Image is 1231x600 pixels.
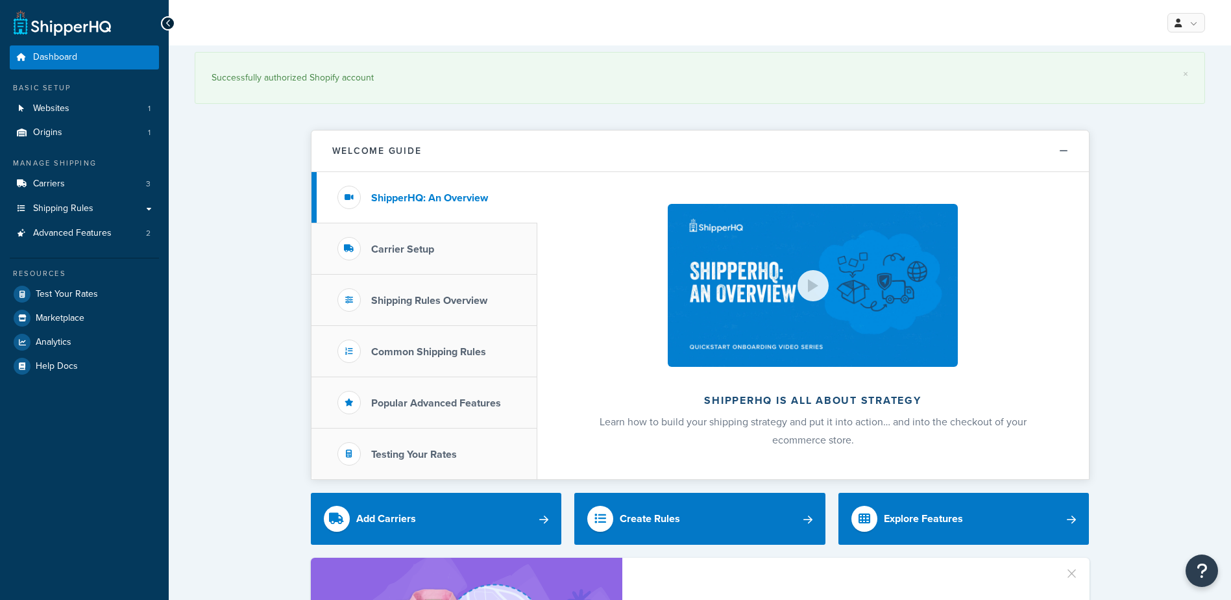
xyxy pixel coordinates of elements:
[10,282,159,306] a: Test Your Rates
[33,228,112,239] span: Advanced Features
[1186,555,1218,587] button: Open Resource Center
[668,204,957,367] img: ShipperHQ is all about strategy
[600,414,1027,447] span: Learn how to build your shipping strategy and put it into action… and into the checkout of your e...
[33,103,69,114] span: Websites
[10,121,159,145] a: Origins1
[33,179,65,190] span: Carriers
[10,172,159,196] a: Carriers3
[10,268,159,279] div: Resources
[10,355,159,378] a: Help Docs
[620,510,680,528] div: Create Rules
[371,295,487,306] h3: Shipping Rules Overview
[311,131,1089,172] button: Welcome Guide
[838,493,1090,545] a: Explore Features
[10,45,159,69] a: Dashboard
[371,346,486,358] h3: Common Shipping Rules
[10,97,159,121] a: Websites1
[371,244,434,255] h3: Carrier Setup
[148,127,151,138] span: 1
[146,228,151,239] span: 2
[146,179,151,190] span: 3
[311,493,562,545] a: Add Carriers
[371,449,457,460] h3: Testing Your Rates
[1183,69,1188,79] a: ×
[10,82,159,94] div: Basic Setup
[574,493,825,545] a: Create Rules
[10,172,159,196] li: Carriers
[33,52,77,63] span: Dashboard
[572,395,1054,406] h2: ShipperHQ is all about strategy
[10,197,159,221] a: Shipping Rules
[332,146,422,156] h2: Welcome Guide
[884,510,963,528] div: Explore Features
[356,510,416,528] div: Add Carriers
[148,103,151,114] span: 1
[212,69,1188,87] div: Successfully authorized Shopify account
[36,337,71,348] span: Analytics
[10,306,159,330] a: Marketplace
[33,127,62,138] span: Origins
[36,313,84,324] span: Marketplace
[10,331,159,354] a: Analytics
[10,97,159,121] li: Websites
[36,361,78,372] span: Help Docs
[371,397,501,409] h3: Popular Advanced Features
[10,221,159,245] a: Advanced Features2
[371,192,488,204] h3: ShipperHQ: An Overview
[33,203,93,214] span: Shipping Rules
[36,289,98,300] span: Test Your Rates
[10,221,159,245] li: Advanced Features
[10,158,159,169] div: Manage Shipping
[10,121,159,145] li: Origins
